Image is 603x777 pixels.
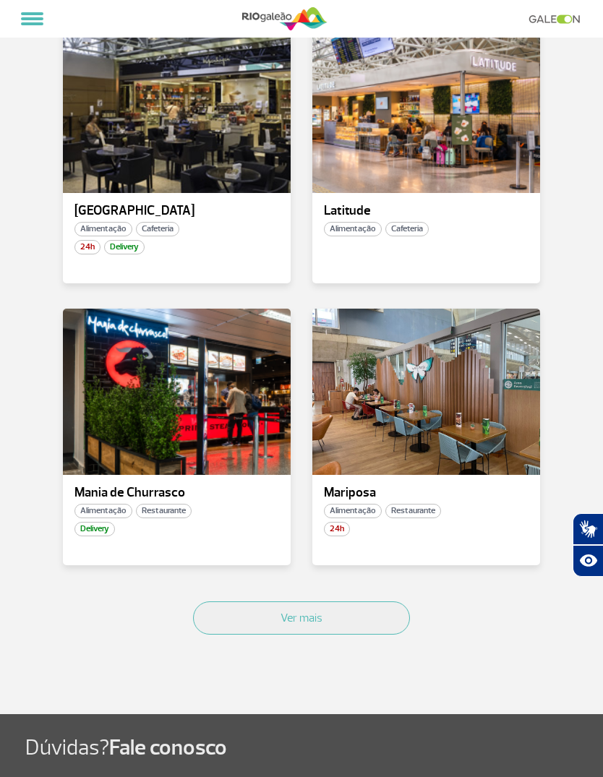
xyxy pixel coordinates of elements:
span: Fale conosco [109,734,227,761]
span: 24h [74,240,100,254]
span: Alimentação [324,504,382,518]
span: 24h [324,522,350,536]
p: [GEOGRAPHIC_DATA] [74,204,279,218]
span: Cafeteria [136,222,179,236]
div: Plugin de acessibilidade da Hand Talk. [573,513,603,577]
p: Latitude [324,204,529,218]
button: Abrir tradutor de língua de sinais. [573,513,603,545]
button: Ver mais [193,601,410,635]
span: Alimentação [74,222,132,236]
p: Mariposa [324,486,529,500]
span: Restaurante [385,504,441,518]
p: Mania de Churrasco [74,486,279,500]
span: Delivery [104,240,145,254]
span: Cafeteria [385,222,429,236]
span: Alimentação [324,222,382,236]
span: Restaurante [136,504,192,518]
span: Alimentação [74,504,132,518]
span: Delivery [74,522,115,536]
button: Abrir recursos assistivos. [573,545,603,577]
h1: Dúvidas? [25,734,603,762]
